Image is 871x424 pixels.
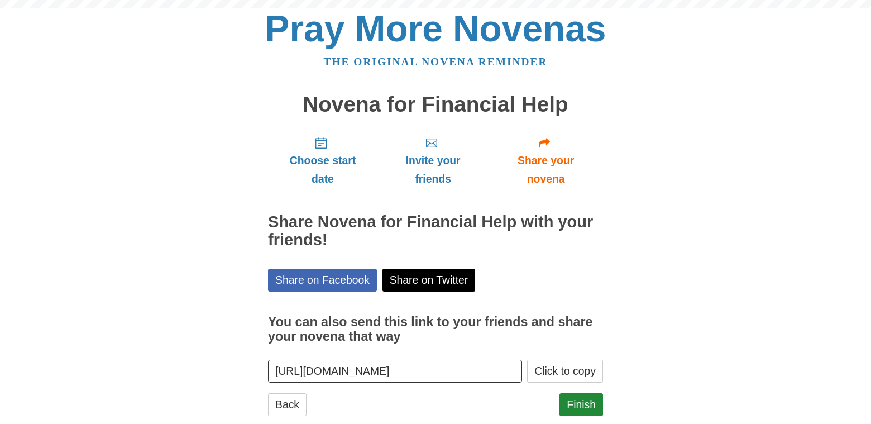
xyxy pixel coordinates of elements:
a: Finish [559,393,603,416]
span: Share your novena [500,151,592,188]
button: Click to copy [527,360,603,383]
h1: Novena for Financial Help [268,93,603,117]
a: Pray More Novenas [265,8,606,49]
a: Share on Facebook [268,269,377,292]
h2: Share Novena for Financial Help with your friends! [268,213,603,249]
a: Share your novena [489,127,603,194]
span: Invite your friends [389,151,477,188]
a: Choose start date [268,127,377,194]
a: Back [268,393,307,416]
a: The original novena reminder [324,56,548,68]
span: Choose start date [279,151,366,188]
h3: You can also send this link to your friends and share your novena that way [268,315,603,344]
a: Invite your friends [377,127,489,194]
a: Share on Twitter [382,269,476,292]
